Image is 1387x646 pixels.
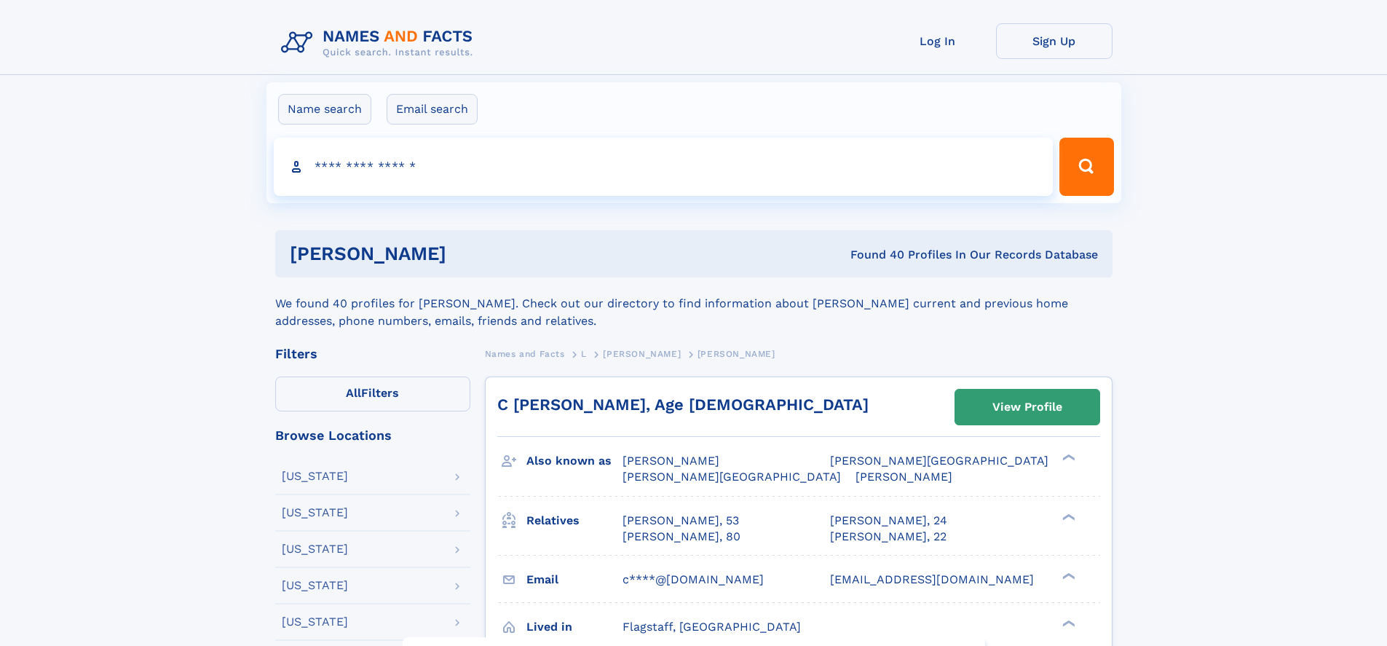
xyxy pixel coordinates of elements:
a: [PERSON_NAME], 53 [623,513,739,529]
button: Search Button [1059,138,1113,196]
a: Names and Facts [485,344,565,363]
div: [US_STATE] [282,543,348,555]
a: Log In [880,23,996,59]
span: [PERSON_NAME][GEOGRAPHIC_DATA] [830,454,1048,468]
div: [US_STATE] [282,580,348,591]
div: ❯ [1059,453,1076,462]
a: Sign Up [996,23,1113,59]
div: [US_STATE] [282,616,348,628]
span: [PERSON_NAME] [623,454,719,468]
span: L [581,349,587,359]
span: [PERSON_NAME][GEOGRAPHIC_DATA] [623,470,841,484]
h3: Also known as [526,449,623,473]
a: [PERSON_NAME], 22 [830,529,947,545]
input: search input [274,138,1054,196]
a: [PERSON_NAME] [603,344,681,363]
span: [EMAIL_ADDRESS][DOMAIN_NAME] [830,572,1034,586]
div: ❯ [1059,618,1076,628]
div: [US_STATE] [282,507,348,519]
label: Email search [387,94,478,125]
div: View Profile [992,390,1062,424]
h3: Lived in [526,615,623,639]
a: L [581,344,587,363]
a: [PERSON_NAME], 80 [623,529,740,545]
div: ❯ [1059,512,1076,521]
span: Flagstaff, [GEOGRAPHIC_DATA] [623,620,801,634]
span: [PERSON_NAME] [603,349,681,359]
h3: Email [526,567,623,592]
img: Logo Names and Facts [275,23,485,63]
div: [US_STATE] [282,470,348,482]
div: We found 40 profiles for [PERSON_NAME]. Check out our directory to find information about [PERSON... [275,277,1113,330]
a: [PERSON_NAME], 24 [830,513,947,529]
span: [PERSON_NAME] [855,470,952,484]
div: Filters [275,347,470,361]
a: C [PERSON_NAME], Age [DEMOGRAPHIC_DATA] [497,395,869,414]
div: Browse Locations [275,429,470,442]
div: ❯ [1059,571,1076,580]
h1: [PERSON_NAME] [290,245,649,263]
span: [PERSON_NAME] [698,349,775,359]
label: Filters [275,377,470,411]
div: Found 40 Profiles In Our Records Database [648,247,1098,263]
label: Name search [278,94,371,125]
span: All [346,386,361,400]
h3: Relatives [526,508,623,533]
a: View Profile [955,390,1099,425]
